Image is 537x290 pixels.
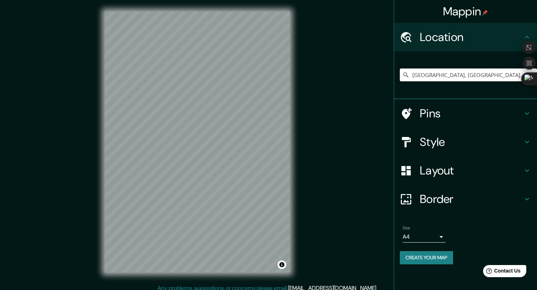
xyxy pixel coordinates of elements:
img: pin-icon.png [482,10,488,15]
iframe: Help widget launcher [473,262,529,282]
div: Pins [394,99,537,128]
div: Location [394,23,537,51]
h4: Pins [420,106,523,121]
div: Border [394,185,537,213]
div: A4 [403,231,446,243]
h4: Border [420,192,523,206]
h4: Layout [420,163,523,178]
h4: Style [420,135,523,149]
input: Pick your city or area [400,68,537,81]
h4: Mappin [443,4,488,19]
div: Layout [394,156,537,185]
button: Toggle attribution [278,260,286,269]
label: Size [403,225,410,231]
canvas: Map [105,11,290,273]
div: Style [394,128,537,156]
h4: Location [420,30,523,44]
button: Create your map [400,251,453,264]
